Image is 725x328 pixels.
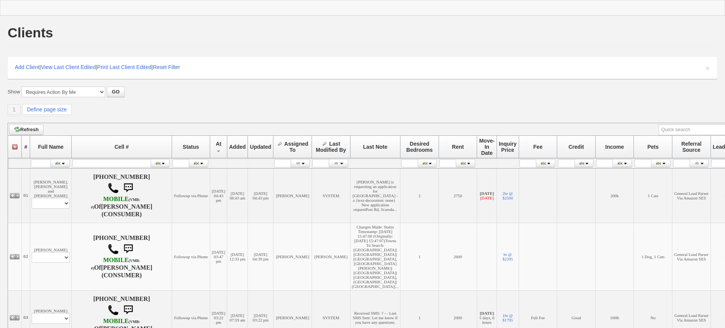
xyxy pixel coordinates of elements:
[107,87,124,97] button: GO
[316,141,346,153] span: Last Modified By
[499,141,517,153] span: Inquiry Price
[400,169,439,223] td: 2
[634,223,672,291] td: 1 Dog, 1 Cats
[533,144,542,150] span: Fee
[30,223,72,291] td: [PERSON_NAME]
[452,144,464,150] span: Rent
[210,169,227,223] td: [DATE] 04:43 pm
[103,196,129,203] font: MOBILE
[103,318,129,325] font: MOBILE
[8,104,21,115] a: 1
[108,243,119,255] img: call.png
[350,223,400,291] td: Changes Made: Status Timestamp: [DATE] 15:47:00 (Originally: [DATE] 15:47:07)Towns To Search: [GE...
[9,124,43,135] a: Refresh
[101,203,153,210] b: [PERSON_NAME]
[363,144,387,150] span: Last Note
[312,223,350,291] td: [PERSON_NAME]
[8,88,20,95] label: Show
[38,144,64,150] span: Full Name
[273,223,312,291] td: [PERSON_NAME]
[22,136,30,158] th: #
[672,223,711,291] td: General Lead Parser Via Amazon SES
[605,144,624,150] span: Income
[121,241,136,257] img: sms.png
[108,182,119,194] img: call.png
[406,141,432,153] span: Desired Bedrooms
[273,169,312,223] td: [PERSON_NAME]
[647,144,659,150] span: Pets
[210,223,227,291] td: [DATE] 03:47 pm
[121,180,136,196] img: sms.png
[502,191,513,200] a: 2br @ $2500
[284,141,308,153] span: Assigned To
[479,138,494,156] span: Move-In Date
[312,169,350,223] td: SYSTEM
[229,144,246,150] span: Added
[248,169,273,223] td: [DATE] 04:43 pm
[22,223,30,291] td: 02
[15,64,40,70] a: Add Client
[8,57,717,79] div: | | |
[634,169,672,223] td: 1 Cats
[172,169,210,223] td: Followup via Phone
[681,141,701,153] span: Referral Source
[153,64,180,70] a: Reset Filter
[91,196,140,210] b: T-Mobile USA, Inc.
[672,169,711,223] td: General Lead Parser Via Amazon SES
[439,223,477,291] td: 2600
[502,252,513,261] a: br @ $2395
[103,257,129,264] font: MOBILE
[114,144,129,150] span: Cell #
[91,257,140,271] b: T-Mobile USA, Inc.
[73,235,170,279] h4: [PHONE_NUMBER] Of (CONSUMER)
[227,223,248,291] td: [DATE] 12:33 pm
[595,169,634,223] td: 200k
[41,64,96,70] a: View Last Client Edited
[569,144,584,150] span: Credit
[8,26,53,40] h1: Clients
[216,141,222,147] span: At
[227,169,248,223] td: [DATE] 08:43 am
[248,223,273,291] td: [DATE] 04:39 pm
[172,223,210,291] td: Followup via Phone
[502,313,513,322] a: 1br @ $1795
[480,196,494,200] font: [DATE]
[101,264,153,271] b: [PERSON_NAME]
[250,144,271,150] span: Updated
[108,304,119,316] img: call.png
[30,169,72,223] td: [PERSON_NAME], [PERSON_NAME] and [PERSON_NAME]
[183,144,199,150] span: Status
[121,302,136,318] img: sms.png
[439,169,477,223] td: 2750
[22,104,72,115] a: Define page size
[73,174,170,218] h4: [PHONE_NUMBER] Of (CONSUMER)
[350,169,400,223] td: [PERSON_NAME] is requesting an application for [GEOGRAPHIC_DATA] - a {text-decoration: none} New ...
[480,191,494,196] b: [DATE]
[480,311,494,315] b: [DATE]
[97,64,151,70] a: Print Last Client Edited
[22,169,30,223] td: 01
[400,223,439,291] td: 1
